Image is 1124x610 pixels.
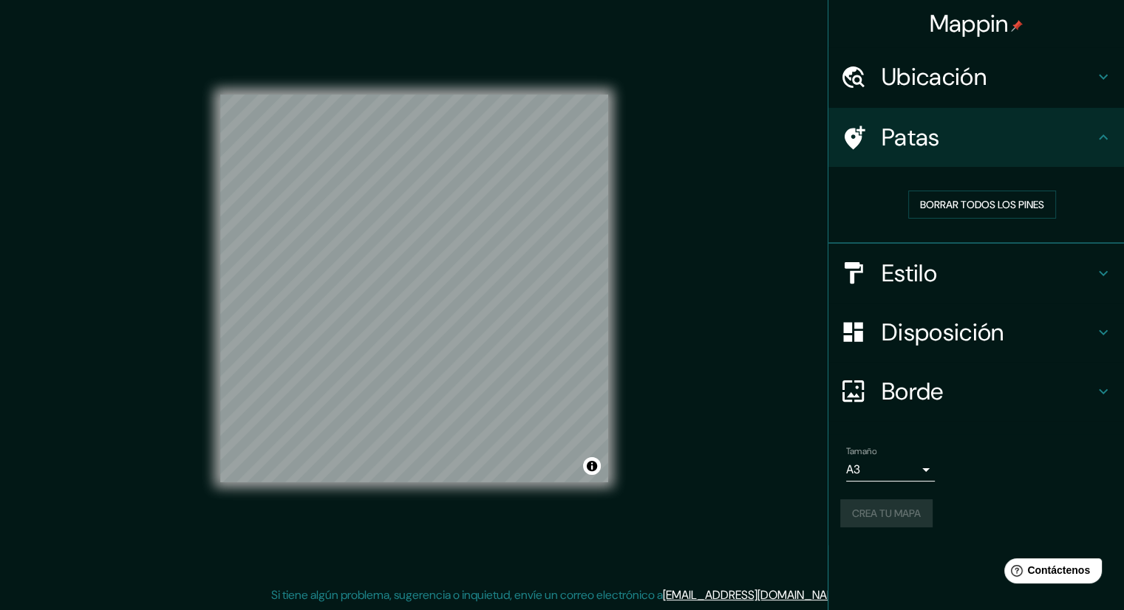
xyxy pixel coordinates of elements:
div: Ubicación [828,47,1124,106]
font: Borrar todos los pines [920,198,1044,211]
div: Disposición [828,303,1124,362]
font: Disposición [882,317,1004,348]
iframe: Lanzador de widgets de ayuda [992,552,1108,594]
font: Tamaño [846,445,876,457]
div: Borde [828,362,1124,421]
font: Ubicación [882,61,987,92]
font: Mappin [930,8,1009,39]
div: Estilo [828,244,1124,303]
canvas: Mapa [220,95,608,482]
font: Patas [882,122,940,153]
font: Estilo [882,258,937,289]
button: Borrar todos los pines [908,191,1056,219]
div: A3 [846,458,935,482]
font: A3 [846,462,860,477]
div: Patas [828,108,1124,167]
font: Si tiene algún problema, sugerencia o inquietud, envíe un correo electrónico a [271,587,663,603]
a: [EMAIL_ADDRESS][DOMAIN_NAME] [663,587,845,603]
font: Borde [882,376,944,407]
img: pin-icon.png [1011,20,1023,32]
button: Activar o desactivar atribución [583,457,601,475]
